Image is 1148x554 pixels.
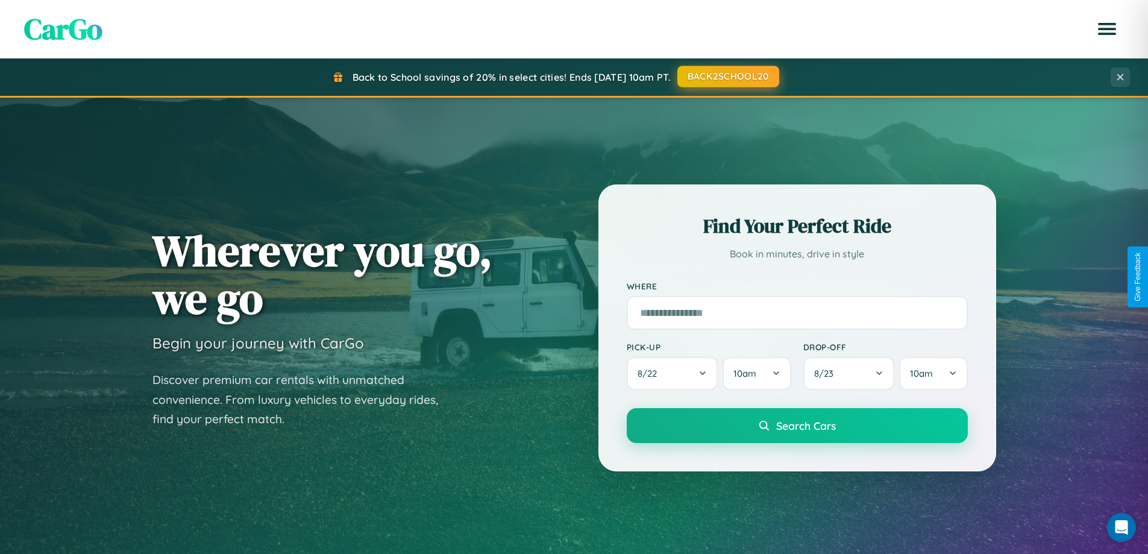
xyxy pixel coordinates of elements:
[627,342,791,352] label: Pick-up
[627,245,968,263] p: Book in minutes, drive in style
[1134,253,1142,301] div: Give Feedback
[152,227,492,322] h1: Wherever you go, we go
[638,368,663,379] span: 8 / 22
[803,342,968,352] label: Drop-off
[627,281,968,291] label: Where
[910,368,933,379] span: 10am
[627,357,718,390] button: 8/22
[1090,12,1124,46] button: Open menu
[353,71,671,83] span: Back to School savings of 20% in select cities! Ends [DATE] 10am PT.
[152,370,454,429] p: Discover premium car rentals with unmatched convenience. From luxury vehicles to everyday rides, ...
[733,368,756,379] span: 10am
[627,408,968,443] button: Search Cars
[814,368,839,379] span: 8 / 23
[627,213,968,239] h2: Find Your Perfect Ride
[723,357,791,390] button: 10am
[776,419,836,432] span: Search Cars
[24,9,102,49] span: CarGo
[152,334,364,352] h3: Begin your journey with CarGo
[677,66,779,87] button: BACK2SCHOOL20
[803,357,895,390] button: 8/23
[1107,513,1136,542] div: Open Intercom Messenger
[899,357,967,390] button: 10am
